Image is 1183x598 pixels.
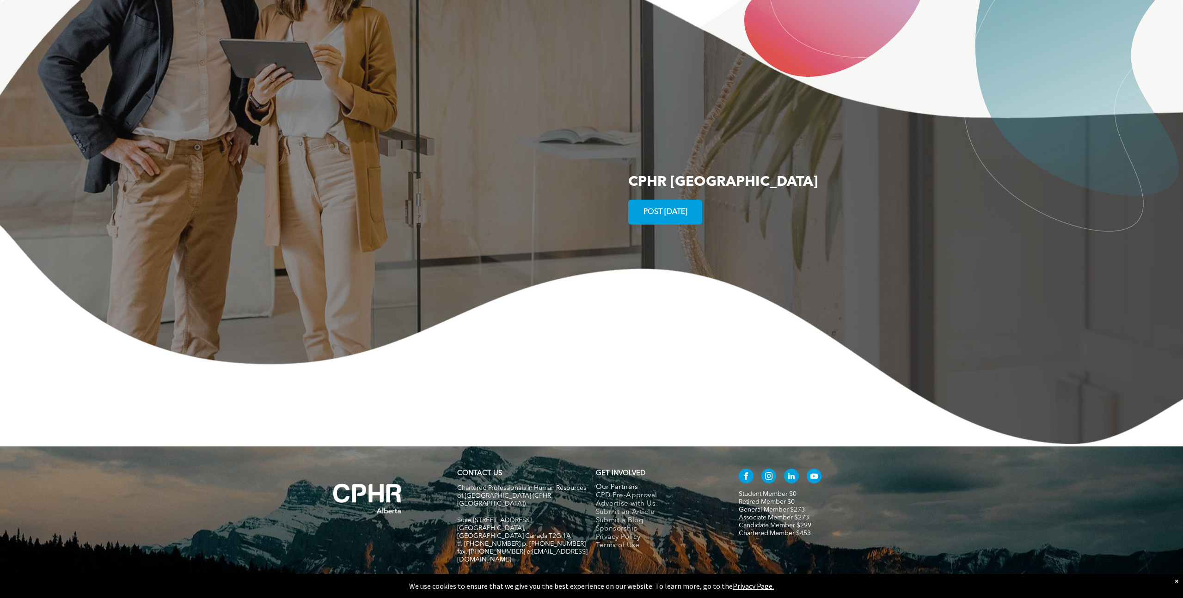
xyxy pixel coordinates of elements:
[457,485,586,507] span: Chartered Professionals in Human Resources of [GEOGRAPHIC_DATA] (CPHR [GEOGRAPHIC_DATA])
[739,522,811,529] a: Candidate Member $299
[596,500,719,508] a: Advertise with Us
[596,542,719,550] a: Terms of Use
[596,508,719,517] a: Submit an Article
[596,483,719,492] a: Our Partners
[739,491,797,497] a: Student Member $0
[596,470,645,477] span: GET INVOLVED
[807,469,821,486] a: youtube
[457,470,502,477] a: CONTACT US
[596,492,719,500] a: CPD Pre-Approval
[596,525,719,533] a: Sponsorship
[1175,576,1178,586] div: Dismiss notification
[596,533,719,542] a: Privacy Policy
[457,525,575,539] span: [GEOGRAPHIC_DATA], [GEOGRAPHIC_DATA] Canada T2G 1A1
[457,549,588,563] span: fax. [PHONE_NUMBER] e:[EMAIL_ADDRESS][DOMAIN_NAME]
[640,203,691,221] span: POST [DATE]
[739,530,811,537] a: Chartered Member $453
[739,514,809,521] a: Associate Member $273
[739,499,795,505] a: Retired Member $0
[784,469,799,486] a: linkedin
[628,200,702,225] a: POST [DATE]
[733,581,774,591] a: Privacy Page.
[314,465,421,532] img: A white background with a few lines on it
[628,175,818,189] span: CPHR [GEOGRAPHIC_DATA]
[761,469,776,486] a: instagram
[457,517,532,524] span: Suite [STREET_ADDRESS]
[596,517,719,525] a: Submit a Blog
[739,506,805,513] a: General Member $273
[739,469,754,486] a: facebook
[596,483,638,492] span: Our Partners
[457,541,586,547] span: tf. [PHONE_NUMBER] p. [PHONE_NUMBER]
